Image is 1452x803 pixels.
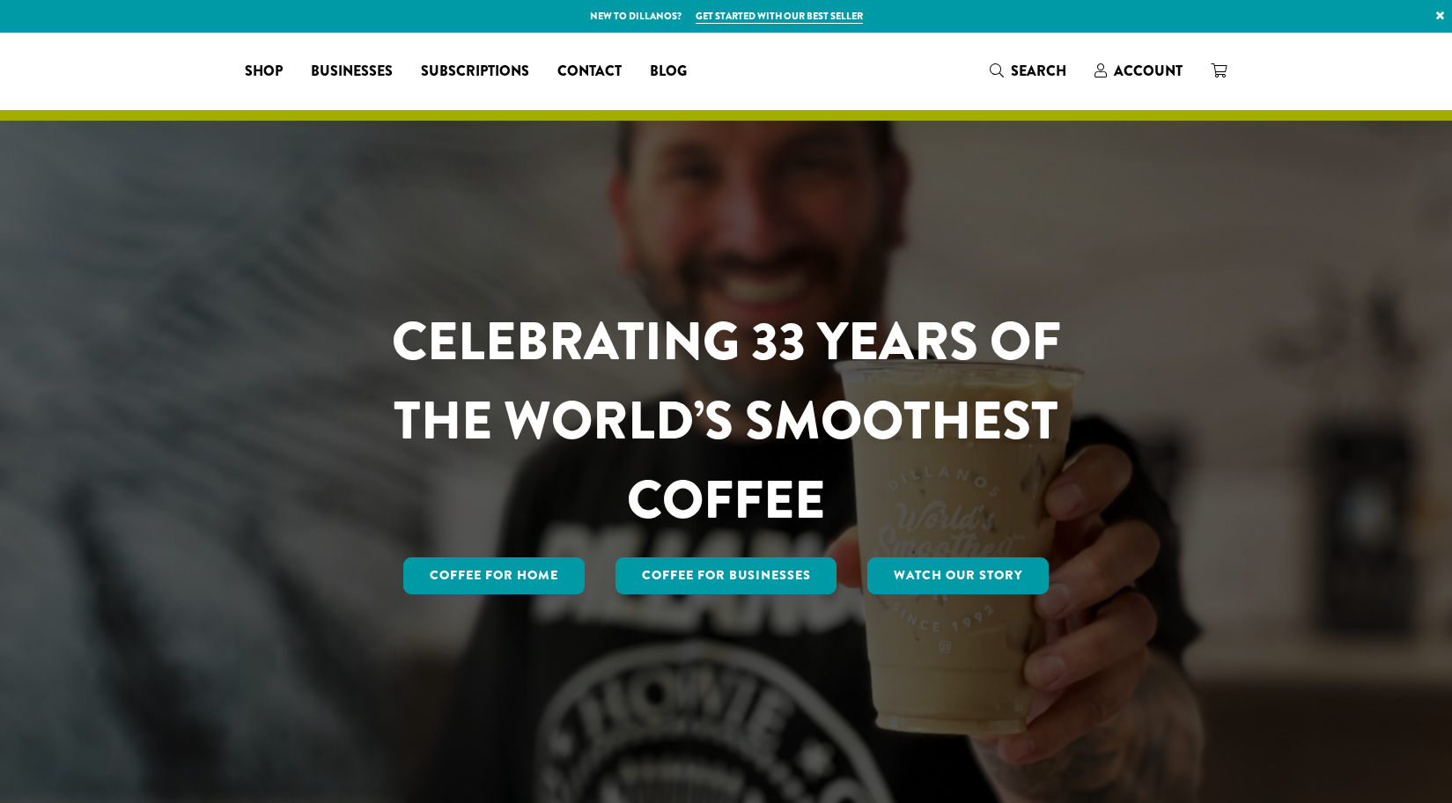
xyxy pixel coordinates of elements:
[340,302,1113,540] h1: CELEBRATING 33 YEARS OF THE WORLD’S SMOOTHEST COFFEE
[1011,61,1066,81] span: Search
[615,557,837,594] a: Coffee For Businesses
[650,61,687,83] span: Blog
[867,557,1049,594] a: Watch Our Story
[231,57,297,85] a: Shop
[557,61,622,83] span: Contact
[696,9,863,24] a: Get started with our best seller
[245,61,283,83] span: Shop
[976,56,1080,85] a: Search
[403,557,585,594] a: Coffee for Home
[421,61,529,83] span: Subscriptions
[311,61,393,83] span: Businesses
[1114,61,1183,81] span: Account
